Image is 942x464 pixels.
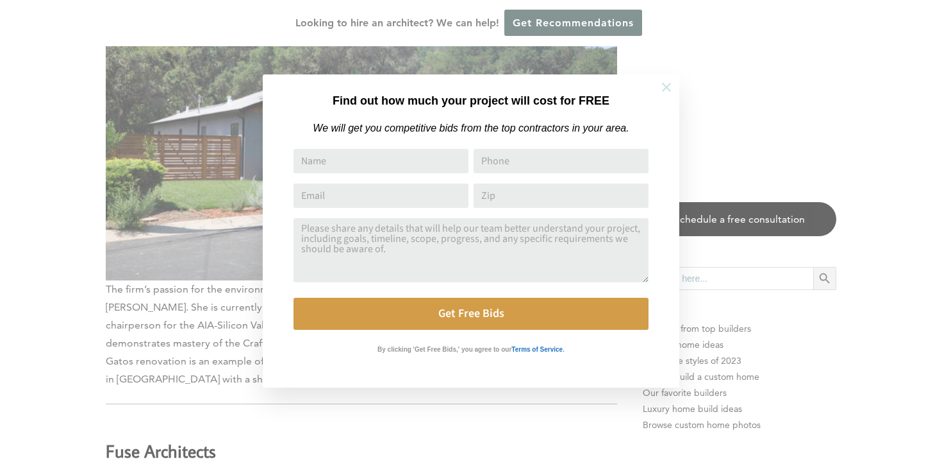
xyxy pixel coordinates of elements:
input: Name [293,149,468,173]
input: Email Address [293,184,468,208]
input: Zip [474,184,649,208]
button: Close [644,65,689,110]
strong: Terms of Service [511,346,563,353]
strong: Find out how much your project will cost for FREE [333,94,609,107]
strong: . [563,346,565,353]
a: Terms of Service [511,343,563,354]
iframe: Drift Widget Chat Controller [696,372,927,449]
textarea: Comment or Message [293,218,649,282]
button: Get Free Bids [293,298,649,330]
input: Phone [474,149,649,173]
em: We will get you competitive bids from the top contractors in your area. [313,123,629,133]
strong: By clicking 'Get Free Bids,' you agree to our [377,346,511,353]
